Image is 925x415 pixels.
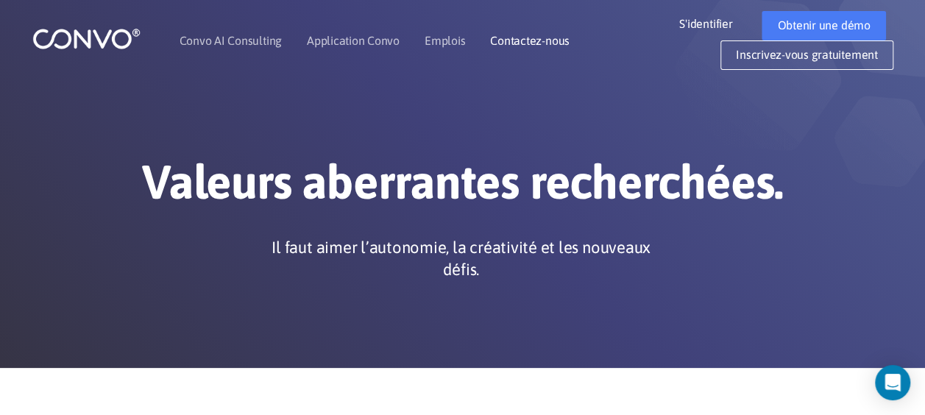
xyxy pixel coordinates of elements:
[180,35,282,46] a: Convo AI Consulting
[720,40,893,70] a: Inscrivez-vous gratuitement
[762,11,885,40] a: Obtenir une démo
[32,27,141,50] img: logo_1.png
[490,35,570,46] a: Contactez-nous
[679,11,754,35] a: S'identifier
[875,365,910,400] div: Ouvrez Intercom Messenger
[307,35,400,46] a: Application Convo
[54,154,871,221] h1: Valeurs aberrantes recherchées.
[425,35,465,46] a: Emplois
[263,236,660,280] p: Il faut aimer l’autonomie, la créativité et les nouveaux défis.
